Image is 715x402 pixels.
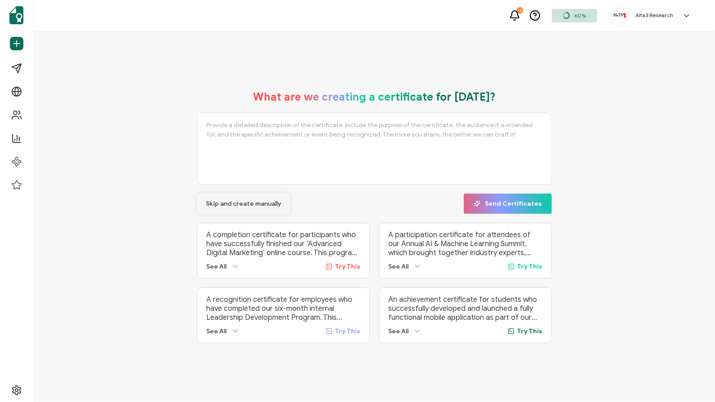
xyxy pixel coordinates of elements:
[517,7,523,13] div: 12
[335,327,360,335] span: Try This
[635,12,673,18] h5: Alta3 Research
[613,13,626,18] img: 7ee72628-a328-4fe9-aed3-aef23534b8a8.png
[517,327,542,335] span: Try This
[464,194,552,214] button: Send Certificates
[253,90,496,104] h1: What are we creating a certificate for [DATE]?
[574,12,586,19] span: 60%
[388,230,542,257] p: A participation certificate for attendees of our Annual AI & Machine Learning Summit, which broug...
[206,327,226,335] span: See All
[9,6,23,24] img: sertifier-logomark-colored.svg
[206,295,360,322] p: A recognition certificate for employees who have completed our six-month internal Leadership Deve...
[474,200,542,207] span: Send Certificates
[206,201,281,207] span: Skip and create manually
[388,295,542,322] p: An achievement certificate for students who successfully developed and launched a fully functiona...
[388,263,409,270] span: See All
[335,263,360,270] span: Try This
[388,327,409,335] span: See All
[206,263,226,270] span: See All
[197,194,290,214] button: Skip and create manually
[517,263,542,270] span: Try This
[206,230,360,257] p: A completion certificate for participants who have successfully finished our ‘Advanced Digital Ma...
